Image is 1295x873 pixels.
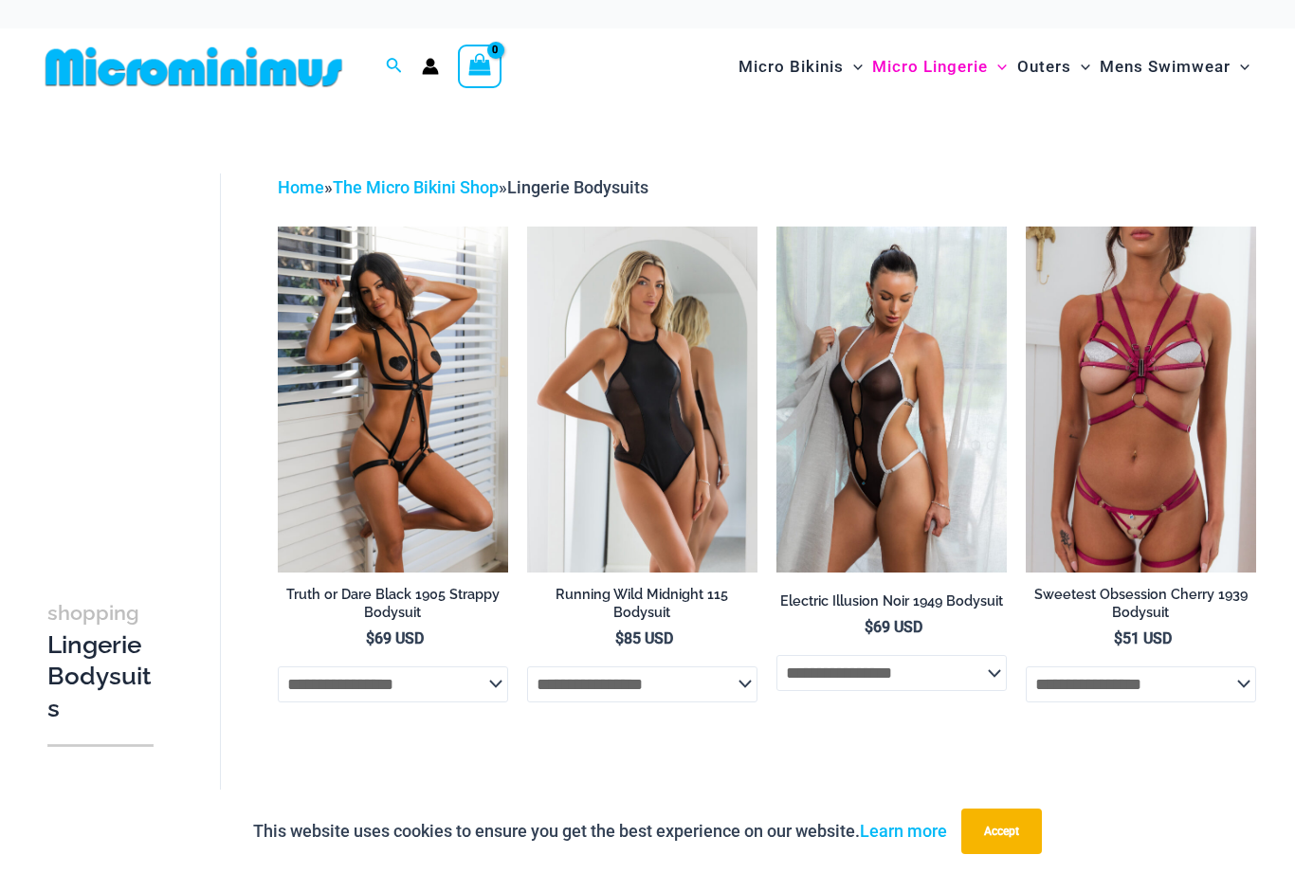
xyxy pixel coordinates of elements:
[458,45,502,88] a: View Shopping Cart, empty
[1231,43,1249,91] span: Menu Toggle
[1071,43,1090,91] span: Menu Toggle
[734,38,867,96] a: Micro BikinisMenu ToggleMenu Toggle
[1026,586,1256,621] h2: Sweetest Obsession Cherry 1939 Bodysuit
[731,35,1257,99] nav: Site Navigation
[872,43,988,91] span: Micro Lingerie
[961,809,1042,854] button: Accept
[988,43,1007,91] span: Menu Toggle
[1017,43,1071,91] span: Outers
[844,43,863,91] span: Menu Toggle
[776,227,1007,573] a: Electric Illusion Noir 1949 Bodysuit 03Electric Illusion Noir 1949 Bodysuit 04Electric Illusion N...
[1012,38,1095,96] a: OutersMenu ToggleMenu Toggle
[527,227,757,573] img: Running Wild Midnight 115 Bodysuit 02
[527,227,757,573] a: Running Wild Midnight 115 Bodysuit 02Running Wild Midnight 115 Bodysuit 12Running Wild Midnight 1...
[278,586,508,628] a: Truth or Dare Black 1905 Strappy Bodysuit
[867,38,1012,96] a: Micro LingerieMenu ToggleMenu Toggle
[278,227,508,573] img: Truth or Dare Black 1905 Bodysuit 611 Micro 07
[47,596,154,725] h3: Lingerie Bodysuits
[47,158,218,537] iframe: TrustedSite Certified
[278,586,508,621] h2: Truth or Dare Black 1905 Strappy Bodysuit
[1026,586,1256,628] a: Sweetest Obsession Cherry 1939 Bodysuit
[278,227,508,573] a: Truth or Dare Black 1905 Bodysuit 611 Micro 07Truth or Dare Black 1905 Bodysuit 611 Micro 05Truth...
[776,592,1007,610] h2: Electric Illusion Noir 1949 Bodysuit
[776,592,1007,617] a: Electric Illusion Noir 1949 Bodysuit
[333,177,499,197] a: The Micro Bikini Shop
[47,601,139,625] span: shopping
[615,629,673,647] bdi: 85 USD
[527,586,757,628] a: Running Wild Midnight 115 Bodysuit
[739,43,844,91] span: Micro Bikinis
[1026,227,1256,573] img: Sweetest Obsession Cherry 1129 Bra 6119 Bottom 1939 Bodysuit 09
[38,45,350,88] img: MM SHOP LOGO FLAT
[527,586,757,621] h2: Running Wild Midnight 115 Bodysuit
[366,629,424,647] bdi: 69 USD
[1114,629,1172,647] bdi: 51 USD
[1095,38,1254,96] a: Mens SwimwearMenu ToggleMenu Toggle
[253,817,947,846] p: This website uses cookies to ensure you get the best experience on our website.
[422,58,439,75] a: Account icon link
[507,177,648,197] span: Lingerie Bodysuits
[776,227,1007,573] img: Electric Illusion Noir 1949 Bodysuit 03
[615,629,624,647] span: $
[278,177,648,197] span: » »
[1100,43,1231,91] span: Mens Swimwear
[865,618,922,636] bdi: 69 USD
[278,177,324,197] a: Home
[1114,629,1122,647] span: $
[865,618,873,636] span: $
[1026,227,1256,573] a: Sweetest Obsession Cherry 1129 Bra 6119 Bottom 1939 Bodysuit 09Sweetest Obsession Cherry 1129 Bra...
[386,55,403,79] a: Search icon link
[366,629,374,647] span: $
[860,821,947,841] a: Learn more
